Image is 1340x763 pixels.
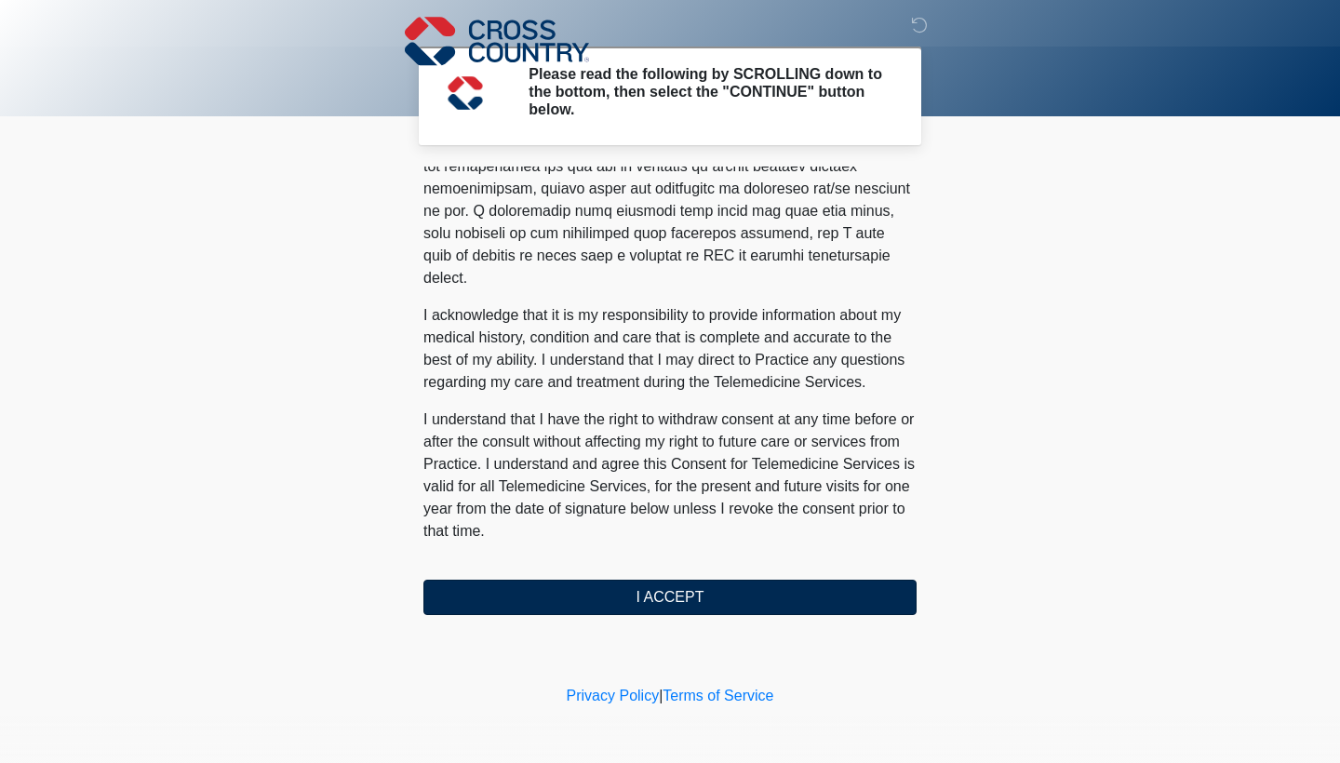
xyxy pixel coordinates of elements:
img: Cross Country Logo [405,14,589,68]
a: | [659,688,663,703]
p: I understand that I have the right to withdraw consent at any time before or after the consult wi... [423,408,917,542]
img: Agent Avatar [437,65,493,121]
button: I ACCEPT [423,580,917,615]
a: Privacy Policy [567,688,660,703]
h2: Please read the following by SCROLLING down to the bottom, then select the "CONTINUE" button below. [529,65,889,119]
a: Terms of Service [663,688,773,703]
p: I acknowledge that it is my responsibility to provide information about my medical history, condi... [423,304,917,394]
